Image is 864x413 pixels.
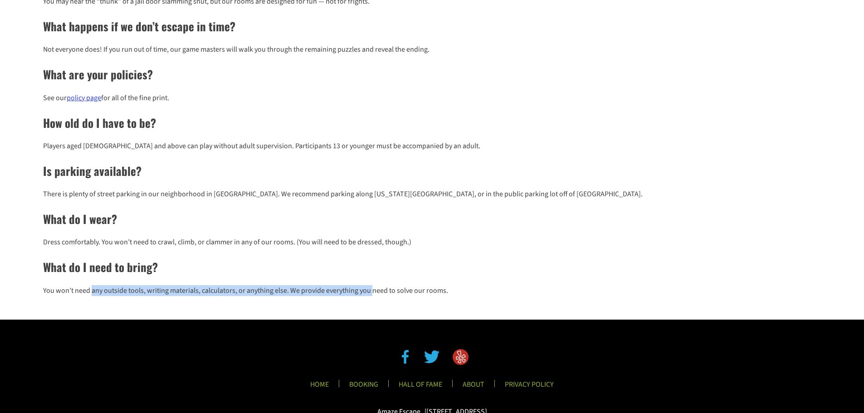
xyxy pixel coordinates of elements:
a: BOOKING [342,380,386,395]
p: There is plenty of street parking in our neighborhood in [GEOGRAPHIC_DATA]. We recommend parking ... [43,189,821,199]
p: See our for all of the fine print. [43,92,821,103]
h2: What happens if we don’t escape in time? [43,18,821,35]
p: You won’t need any outside tools, writing materials, calculators, or anything else. We provide ev... [43,285,821,296]
h2: How old do I have to be? [43,114,821,131]
a: PRIVACY POLICY [498,380,561,395]
p: Not everyone does! If you run out of time, our game masters will walk you through the remaining p... [43,44,821,55]
h2: What are your policies? [43,66,821,83]
a: HOME [303,380,336,395]
p: Players aged [DEMOGRAPHIC_DATA] and above can play without adult supervision. Participants 13 or ... [43,141,821,151]
p: Dress comfortably. You won’t need to crawl, climb, or clammer in any of our rooms. (You will need... [43,237,821,248]
h2: What do I need to bring? [43,258,821,276]
a: HALL OF FAME [391,380,449,395]
a: policy page [67,93,101,103]
a: ABOUT [455,380,492,395]
h2: What do I wear? [43,210,821,228]
h2: Is parking available? [43,162,821,180]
